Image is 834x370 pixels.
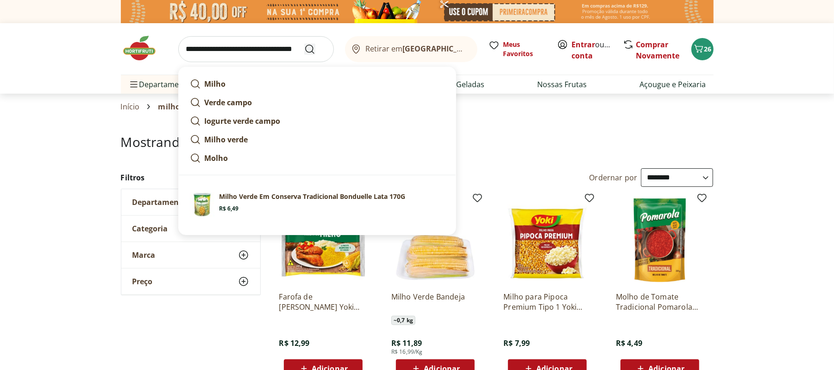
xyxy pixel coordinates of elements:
h2: Filtros [121,168,261,187]
button: Submit Search [304,44,326,55]
h1: Mostrando resultados para: [121,134,714,149]
a: Verde campo [186,93,448,112]
button: Marca [121,242,260,268]
span: R$ 16,99/Kg [391,348,423,356]
span: Marca [132,250,156,260]
a: Meus Favoritos [489,40,546,58]
button: Retirar em[GEOGRAPHIC_DATA]/[GEOGRAPHIC_DATA] [345,36,477,62]
span: 26 [704,45,712,53]
button: Menu [128,73,139,96]
a: Milho para Pipoca Premium Tipo 1 Yoki 400g [503,292,591,312]
span: R$ 11,89 [391,338,422,348]
img: Principal [190,192,216,218]
a: Criar conta [572,39,623,61]
span: R$ 7,99 [503,338,530,348]
span: Categoria [132,224,168,233]
button: Categoria [121,216,260,242]
a: Milho verde [186,130,448,149]
a: Iogurte verde campo [186,112,448,130]
strong: Milho [205,79,226,89]
img: Molho de Tomate Tradicional Pomarola Sache 300g [616,196,704,284]
label: Ordernar por [589,172,638,183]
span: Retirar em [365,45,468,53]
a: Molho [186,149,448,167]
img: Milho para Pipoca Premium Tipo 1 Yoki 400g [503,196,591,284]
a: Início [121,102,140,111]
strong: Iogurte verde campo [205,116,281,126]
span: Departamento [132,198,187,207]
span: ou [572,39,613,61]
a: Milho Verde Bandeja [391,292,479,312]
strong: Molho [205,153,228,163]
span: Preço [132,277,153,286]
span: ~ 0,7 kg [391,316,415,325]
input: search [178,36,334,62]
img: Farofa de Milho Temperada Yoki pacote 400g [279,196,367,284]
a: Milho [186,75,448,93]
button: Carrinho [691,38,714,60]
a: Farofa de [PERSON_NAME] Yoki pacote 400g [279,292,367,312]
b: [GEOGRAPHIC_DATA]/[GEOGRAPHIC_DATA] [402,44,558,54]
a: Entrar [572,39,596,50]
img: Milho Verde Bandeja [391,196,479,284]
a: Molho de Tomate Tradicional Pomarola Sache 300g [616,292,704,312]
a: Açougue e Peixaria [640,79,706,90]
span: Meus Favoritos [503,40,546,58]
a: PrincipalMilho Verde Em Conserva Tradicional Bonduelle Lata 170GR$ 6,49 [186,188,448,222]
button: Departamento [121,189,260,215]
span: Departamentos [128,73,195,96]
span: R$ 6,49 [219,205,239,212]
span: R$ 12,99 [279,338,310,348]
a: Comprar Novamente [636,39,680,61]
span: R$ 4,49 [616,338,642,348]
p: Milho Verde Em Conserva Tradicional Bonduelle Lata 170G [219,192,406,201]
strong: Milho verde [205,134,248,145]
strong: Verde campo [205,97,252,108]
button: Preço [121,268,260,294]
a: Nossas Frutas [537,79,587,90]
span: milho boun [158,102,202,111]
img: Hortifruti [121,34,167,62]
